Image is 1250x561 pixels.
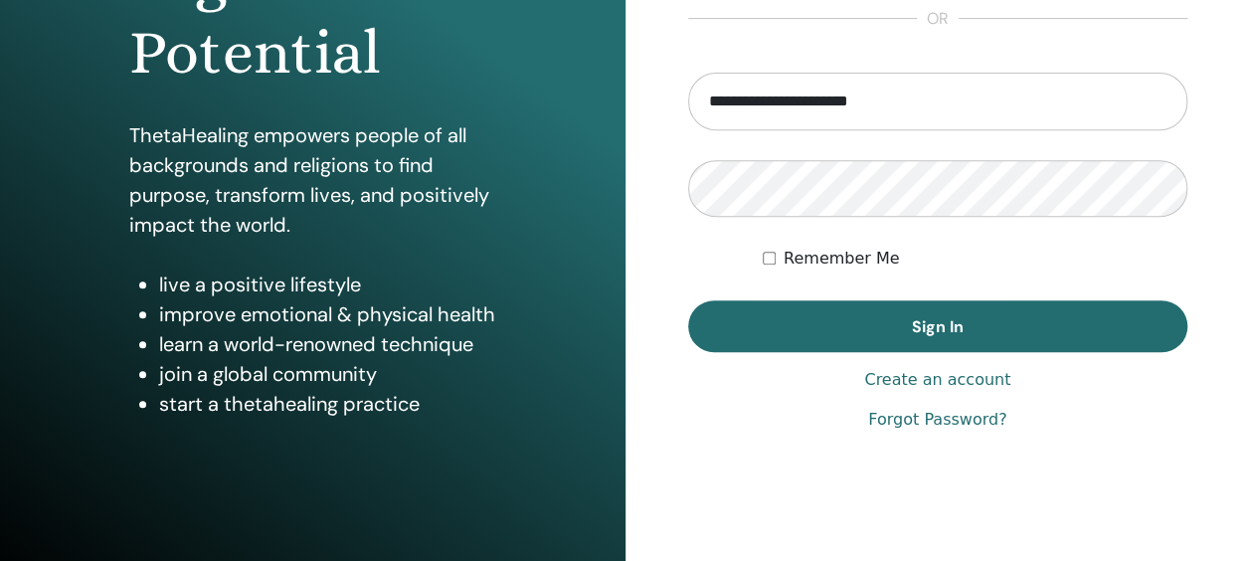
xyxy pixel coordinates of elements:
[159,270,496,299] li: live a positive lifestyle
[129,120,496,240] p: ThetaHealing empowers people of all backgrounds and religions to find purpose, transform lives, a...
[688,300,1188,352] button: Sign In
[159,389,496,419] li: start a thetahealing practice
[763,247,1187,271] div: Keep me authenticated indefinitely or until I manually logout
[784,247,900,271] label: Remember Me
[159,299,496,329] li: improve emotional & physical health
[912,316,964,337] span: Sign In
[868,408,1006,432] a: Forgot Password?
[159,359,496,389] li: join a global community
[917,7,959,31] span: or
[864,368,1010,392] a: Create an account
[159,329,496,359] li: learn a world-renowned technique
